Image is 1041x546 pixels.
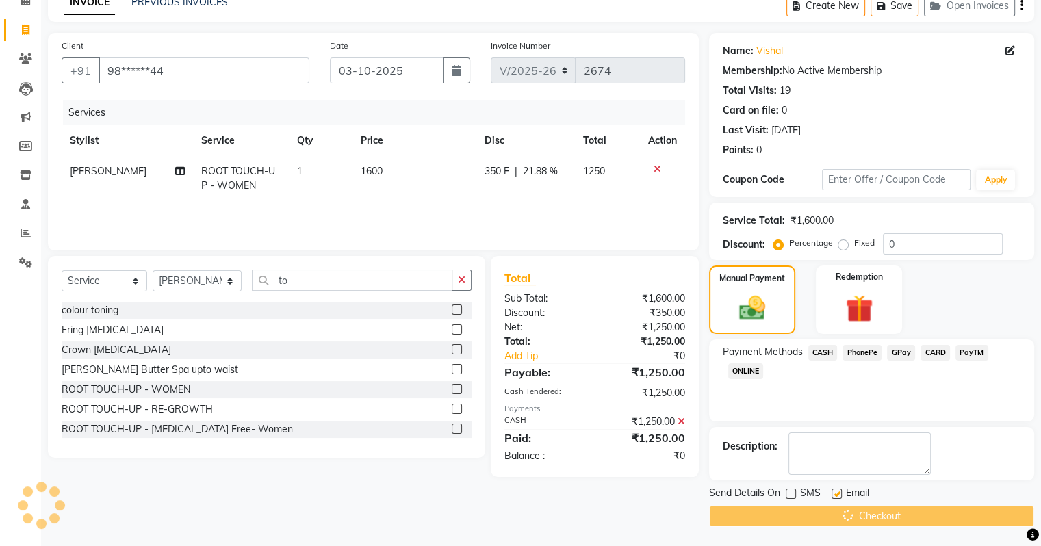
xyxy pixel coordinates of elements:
span: Email [846,486,869,503]
span: Total [504,271,536,285]
div: Membership: [723,64,782,78]
div: ROOT TOUCH-UP - RE-GROWTH [62,402,213,417]
th: Qty [289,125,352,156]
span: | [515,164,517,179]
button: +91 [62,57,100,83]
div: Fring [MEDICAL_DATA] [62,323,164,337]
th: Stylist [62,125,193,156]
div: ₹1,250.00 [595,386,695,400]
div: Points: [723,143,754,157]
div: Paid: [494,430,595,446]
span: PayTM [955,345,988,361]
th: Disc [476,125,575,156]
span: CASH [808,345,838,361]
button: Apply [976,170,1015,190]
div: Coupon Code [723,172,822,187]
div: ₹1,600.00 [791,213,834,228]
label: Redemption [836,271,883,283]
label: Manual Payment [719,272,785,285]
div: 0 [782,103,787,118]
div: Discount: [494,306,595,320]
div: ₹1,600.00 [595,291,695,306]
div: [DATE] [771,123,801,138]
label: Invoice Number [491,40,550,52]
input: Search or Scan [252,270,452,291]
input: Enter Offer / Coupon Code [822,169,971,190]
div: Balance : [494,449,595,463]
span: 1600 [361,165,383,177]
th: Total [575,125,640,156]
div: ₹350.00 [595,306,695,320]
div: ROOT TOUCH-UP - [MEDICAL_DATA] Free- Women [62,422,293,437]
span: 350 F [485,164,509,179]
img: _gift.svg [837,291,882,326]
label: Client [62,40,83,52]
th: Price [352,125,476,156]
label: Fixed [854,237,875,249]
div: ₹0 [595,449,695,463]
span: GPay [887,345,915,361]
div: 0 [756,143,762,157]
label: Date [330,40,348,52]
span: 1 [297,165,303,177]
div: No Active Membership [723,64,1020,78]
div: ₹0 [611,349,695,363]
div: Description: [723,439,777,454]
div: Total: [494,335,595,349]
th: Action [640,125,685,156]
div: Name: [723,44,754,58]
div: Sub Total: [494,291,595,306]
span: CARD [921,345,950,361]
div: Discount: [723,237,765,252]
div: Card on file: [723,103,779,118]
span: 21.88 % [523,164,558,179]
th: Service [193,125,289,156]
div: colour toning [62,303,118,317]
div: 19 [780,83,791,98]
span: Send Details On [709,486,780,503]
span: Payment Methods [723,345,803,359]
div: CASH [494,415,595,429]
div: Total Visits: [723,83,777,98]
div: ₹1,250.00 [595,335,695,349]
input: Search by Name/Mobile/Email/Code [99,57,309,83]
span: SMS [800,486,821,503]
span: 1250 [583,165,605,177]
div: Last Visit: [723,123,769,138]
div: Net: [494,320,595,335]
div: Cash Tendered: [494,386,595,400]
label: Percentage [789,237,833,249]
div: Service Total: [723,213,785,228]
div: Services [63,100,695,125]
div: ₹1,250.00 [595,430,695,446]
div: Payments [504,403,685,415]
div: ₹1,250.00 [595,415,695,429]
span: [PERSON_NAME] [70,165,146,177]
span: PhonePe [843,345,882,361]
span: ONLINE [728,363,764,379]
div: [PERSON_NAME] Butter Spa upto waist [62,363,238,377]
div: Crown [MEDICAL_DATA] [62,343,171,357]
div: ₹1,250.00 [595,320,695,335]
a: Add Tip [494,349,611,363]
img: _cash.svg [731,293,773,323]
div: Payable: [494,364,595,380]
a: Vishal [756,44,783,58]
div: ROOT TOUCH-UP - WOMEN [62,382,190,397]
div: ₹1,250.00 [595,364,695,380]
span: ROOT TOUCH-UP - WOMEN [201,165,275,192]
